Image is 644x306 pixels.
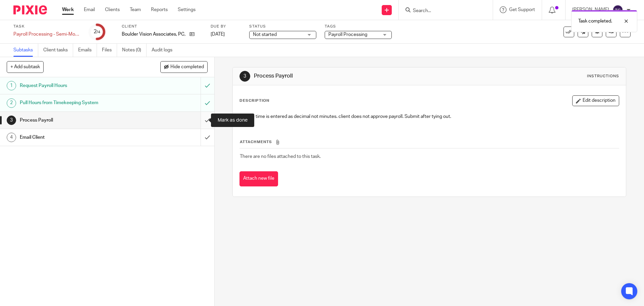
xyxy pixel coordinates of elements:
div: 3 [7,116,16,125]
a: Email [84,6,95,13]
a: Files [102,44,117,57]
a: Team [130,6,141,13]
div: 2 [7,98,16,108]
label: Due by [211,24,241,29]
div: 4 [7,133,16,142]
a: Settings [178,6,196,13]
span: Attachments [240,140,272,144]
h1: Process Payroll [20,115,136,125]
a: Notes (0) [122,44,147,57]
button: + Add subtask [7,61,44,73]
img: svg%3E [612,5,623,15]
p: ensure time is entered as decimal not minutes. client does not approve payroll. Submit after tyin... [240,113,619,120]
a: Clients [105,6,120,13]
p: Description [239,98,269,103]
button: Edit description [572,95,619,106]
a: Work [62,6,74,13]
span: Payroll Processing [328,32,367,37]
p: Boulder Vision Associates, PC, Inc. [122,31,186,38]
h1: Process Payroll [254,73,444,80]
button: Hide completed [160,61,208,73]
a: Reports [151,6,168,13]
a: Subtasks [13,44,38,57]
h1: Email Client [20,132,136,142]
label: Status [249,24,316,29]
span: [DATE] [211,32,225,37]
p: Task completed. [578,18,612,25]
label: Client [122,24,202,29]
div: 2 [94,28,100,36]
a: Audit logs [152,44,177,57]
div: Payroll Processing - Semi-Monthly - 16th - Boulder Vision Assoc [13,31,80,38]
span: Not started [253,32,277,37]
div: Instructions [587,74,619,79]
span: There are no files attached to this task. [240,154,321,159]
label: Task [13,24,80,29]
span: Hide completed [170,64,204,70]
h1: Request Payroll Hours [20,81,136,91]
div: 1 [7,81,16,90]
button: Attach new file [239,171,278,186]
img: Pixie [13,5,47,14]
a: Client tasks [43,44,73,57]
small: /4 [97,30,100,34]
a: Emails [78,44,97,57]
h1: Pull Hours from Timekeeping System [20,98,136,108]
div: 3 [239,71,250,82]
